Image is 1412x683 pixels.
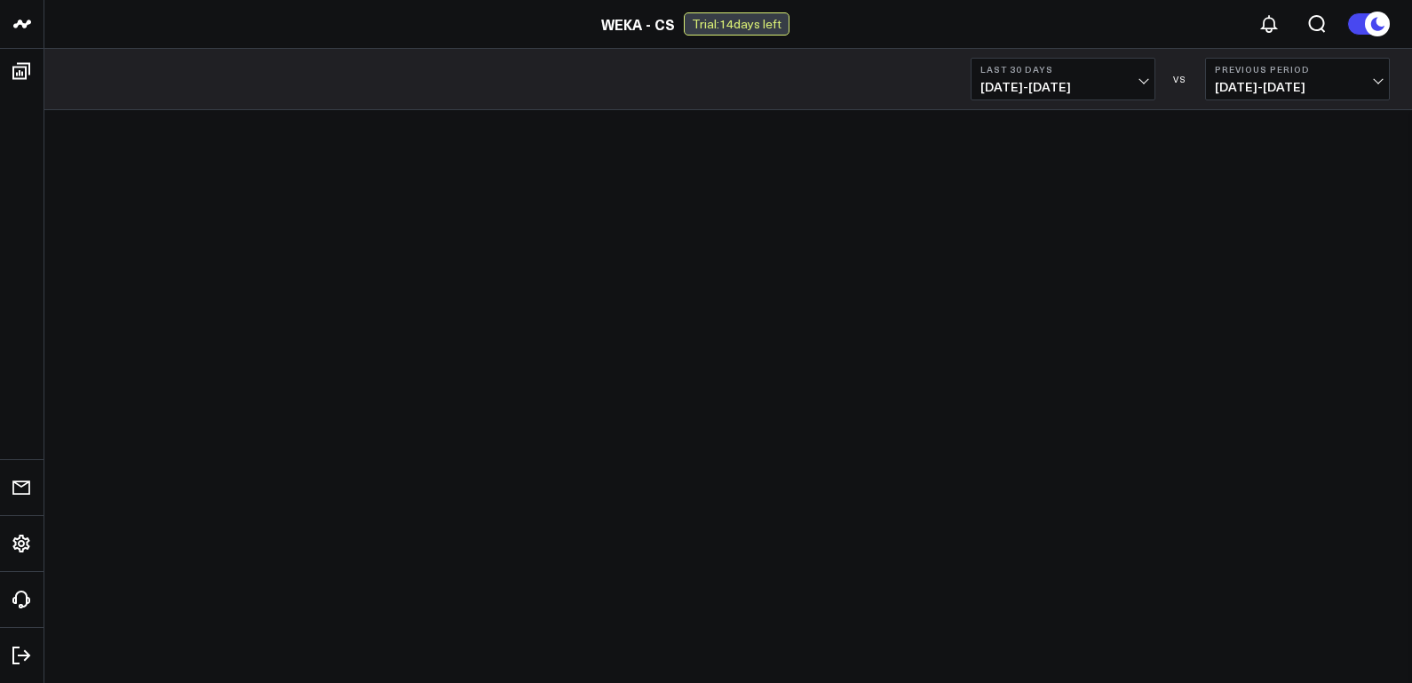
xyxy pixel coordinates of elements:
button: Previous Period[DATE]-[DATE] [1205,58,1390,100]
span: [DATE] - [DATE] [980,80,1146,94]
div: VS [1164,74,1196,84]
div: Trial: 14 days left [684,12,789,36]
b: Last 30 Days [980,64,1146,75]
a: WEKA - CS [601,14,675,34]
button: Last 30 Days[DATE]-[DATE] [971,58,1155,100]
b: Previous Period [1215,64,1380,75]
span: [DATE] - [DATE] [1215,80,1380,94]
